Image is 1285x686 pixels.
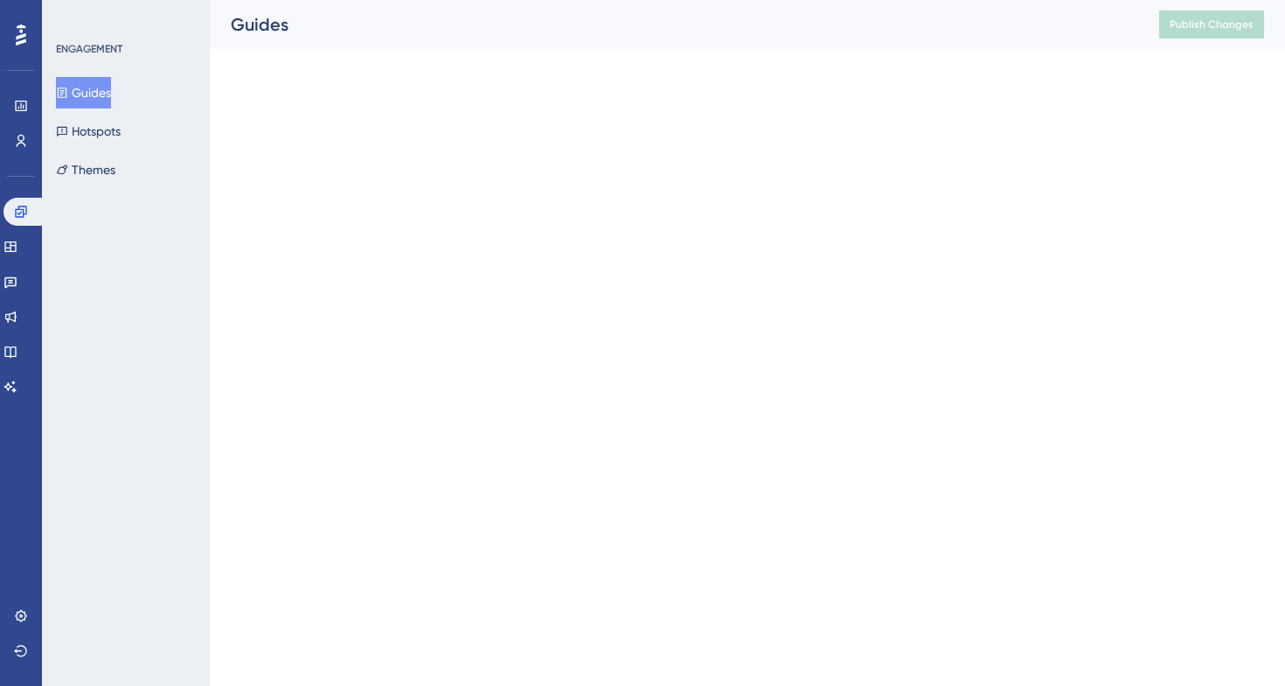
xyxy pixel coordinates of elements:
button: Hotspots [56,115,121,147]
div: ENGAGEMENT [56,42,122,56]
button: Publish Changes [1159,10,1264,38]
div: Guides [231,12,1115,37]
button: Guides [56,77,111,108]
span: Publish Changes [1170,17,1254,31]
button: Themes [56,154,115,185]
